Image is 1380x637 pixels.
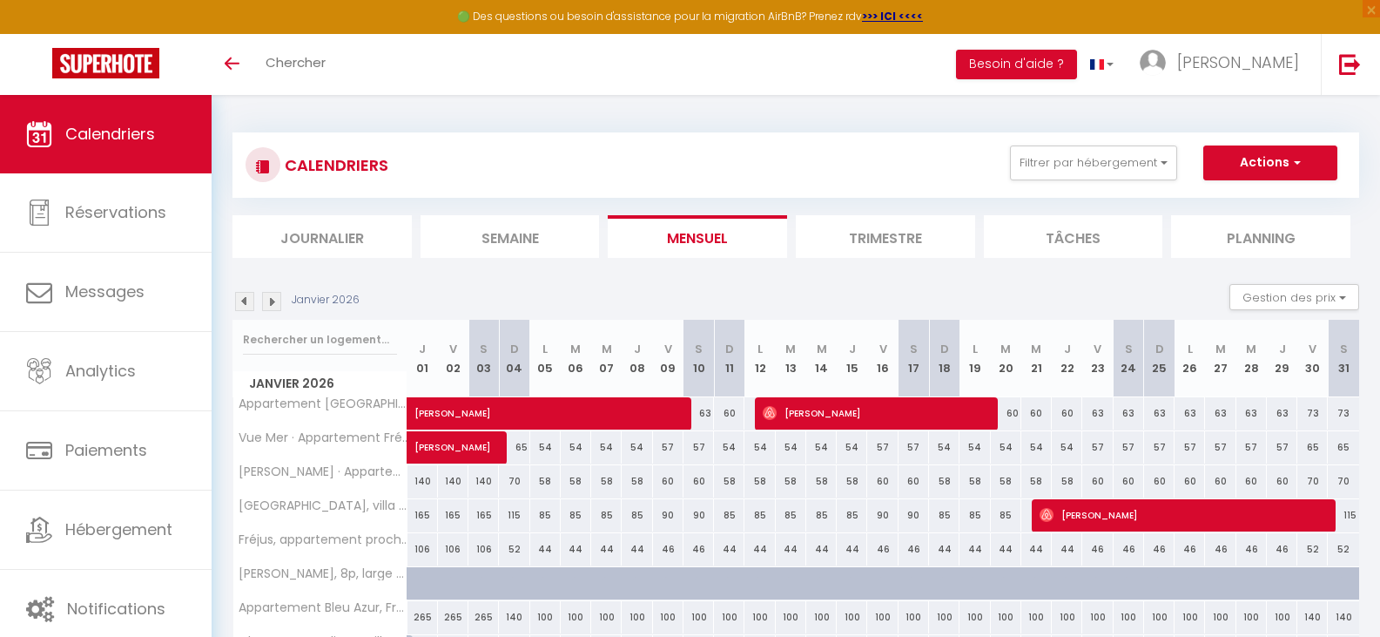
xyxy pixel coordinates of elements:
div: 54 [622,431,652,464]
div: 54 [806,431,837,464]
div: 46 [1175,533,1205,566]
div: 57 [1144,431,1175,464]
div: 90 [653,499,683,532]
div: 54 [744,431,775,464]
abbr: M [1000,341,1011,357]
div: 100 [653,601,683,634]
abbr: V [449,341,457,357]
span: Vue Mer · Appartement Fréjus Plage,1 Ch [236,431,410,444]
th: 04 [499,320,529,397]
div: 85 [622,499,652,532]
span: [PERSON_NAME] [1177,51,1299,73]
div: 100 [683,601,714,634]
div: 60 [1114,465,1144,498]
div: 44 [837,533,867,566]
div: 54 [714,431,744,464]
div: 100 [561,601,591,634]
abbr: M [1031,341,1041,357]
div: 60 [867,465,898,498]
div: 115 [499,499,529,532]
div: 54 [776,431,806,464]
div: 60 [1205,465,1235,498]
button: Besoin d'aide ? [956,50,1077,79]
div: 58 [714,465,744,498]
div: 265 [438,601,468,634]
div: 100 [1175,601,1205,634]
abbr: V [879,341,887,357]
img: ... [1140,50,1166,76]
div: 85 [591,499,622,532]
div: 85 [929,499,959,532]
abbr: J [849,341,856,357]
li: Semaine [421,215,600,258]
div: 100 [591,601,622,634]
th: 28 [1236,320,1267,397]
div: 65 [1328,431,1359,464]
th: 10 [683,320,714,397]
div: 57 [683,431,714,464]
div: 165 [438,499,468,532]
div: 46 [1082,533,1113,566]
div: 52 [1297,533,1328,566]
div: 140 [468,465,499,498]
div: 100 [1021,601,1052,634]
div: 63 [1114,397,1144,430]
div: 58 [744,465,775,498]
div: 100 [837,601,867,634]
abbr: L [542,341,548,357]
div: 44 [929,533,959,566]
div: 58 [1021,465,1052,498]
li: Journalier [232,215,412,258]
a: Chercher [252,34,339,95]
span: Fréjus, appartement proche centre-ville [236,533,410,546]
div: 46 [1114,533,1144,566]
div: 70 [1297,465,1328,498]
div: 60 [1175,465,1205,498]
span: [PERSON_NAME] [763,396,986,430]
div: 54 [929,431,959,464]
div: 140 [1297,601,1328,634]
a: [PERSON_NAME] [407,431,438,464]
div: 57 [1175,431,1205,464]
img: logout [1339,53,1361,75]
th: 25 [1144,320,1175,397]
div: 63 [1205,397,1235,430]
abbr: M [1246,341,1256,357]
div: 57 [1236,431,1267,464]
abbr: D [725,341,734,357]
div: 70 [1328,465,1359,498]
div: 140 [499,601,529,634]
div: 58 [991,465,1021,498]
div: 85 [959,499,990,532]
span: [GEOGRAPHIC_DATA], villa proche centre historique [236,499,410,512]
div: 54 [561,431,591,464]
div: 140 [407,465,438,498]
div: 57 [1082,431,1113,464]
div: 63 [1144,397,1175,430]
div: 90 [867,499,898,532]
div: 60 [683,465,714,498]
div: 44 [591,533,622,566]
span: Hébergement [65,518,172,540]
div: 52 [1328,533,1359,566]
span: Réservations [65,201,166,223]
th: 27 [1205,320,1235,397]
div: 57 [899,431,929,464]
div: 58 [591,465,622,498]
abbr: V [1094,341,1101,357]
li: Planning [1171,215,1350,258]
span: Analytics [65,360,136,382]
div: 60 [1052,397,1082,430]
a: ... [PERSON_NAME] [1127,34,1321,95]
abbr: M [602,341,612,357]
div: 100 [1052,601,1082,634]
div: 44 [776,533,806,566]
div: 85 [837,499,867,532]
span: Appartement [GEOGRAPHIC_DATA] [236,397,410,410]
div: 57 [1267,431,1297,464]
div: 57 [867,431,898,464]
th: 15 [837,320,867,397]
div: 54 [991,431,1021,464]
div: 100 [1205,601,1235,634]
div: 100 [622,601,652,634]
